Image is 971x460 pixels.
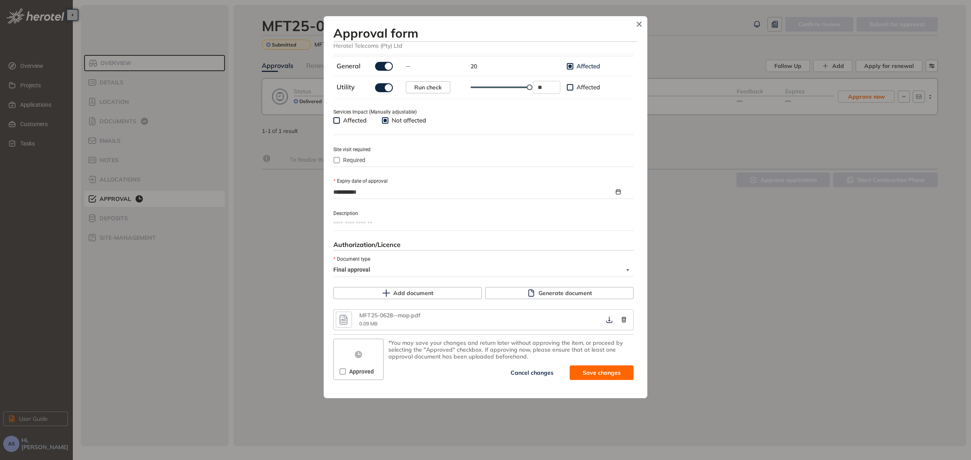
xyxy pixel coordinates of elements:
button: Add document [333,287,482,299]
span: Final approval [333,264,629,276]
span: Affected [573,62,603,70]
button: Run check [406,81,450,93]
button: Generate document [485,287,634,299]
h3: Approval form [333,26,638,40]
span: Affected [573,83,603,91]
span: Run check [414,83,442,92]
button: Close [633,18,645,30]
span: 20 [471,63,477,70]
span: Authorization/Licence [333,241,401,249]
textarea: Description [333,217,634,230]
span: Herotel Telecoms (Pty) Ltd [333,42,638,49]
button: Save changes [570,365,634,380]
label: Expiry date of approval [333,177,388,185]
span: General [337,62,360,70]
td: — [403,57,467,76]
label: Services Impact (Manually adjustable) [333,108,417,116]
label: Description [333,210,358,217]
span: Approved [346,367,377,376]
span: Not affected [388,116,429,124]
span: Add document [393,289,433,298]
span: Generate document [539,289,592,298]
div: MFT25-0628--map.pdf [359,312,440,319]
span: Affected [340,116,370,124]
span: Save changes [583,368,621,377]
span: Cancel changes [511,368,553,377]
div: *You may save your changes and return later without approving the item, or proceed by selecting t... [388,340,634,360]
label: Document type [333,255,370,263]
span: Utility [337,83,355,91]
label: Site visit required [333,146,371,154]
input: Expiry date of approval [333,188,614,196]
span: 0.09 MB [359,321,377,327]
span: Required [340,156,369,165]
button: Cancel changes [498,365,566,380]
